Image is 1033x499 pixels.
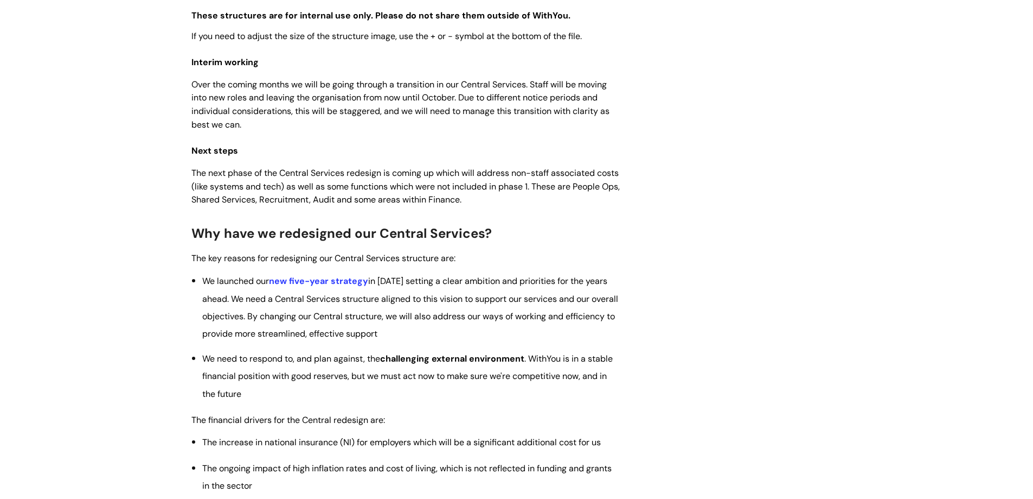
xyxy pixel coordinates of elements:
span: If you need to adjust the size of the structure image, use the + or - symbol at the bottom of the... [191,30,582,42]
span: Next steps [191,145,238,156]
span: Over the coming months we will be going through a transition in our Central Services. Staff will ... [191,79,609,130]
span: We need to respond to, and plan against, the . WithYou is in a stable financial position with goo... [202,353,613,400]
span: The next phase of the Central Services redesign is coming up which will address non-staff associa... [191,167,620,206]
span: Interim working [191,56,259,68]
span: Why have we redesigned our Central Services? [191,225,492,242]
span: The key reasons for redesigning our Central Services structure are: [191,252,455,264]
span: The financial drivers for the Central redesign are: [191,414,385,426]
strong: challenging external environment [380,353,524,364]
strong: These structures are for internal use only. Please do not share them outside of WithYou. [191,10,570,21]
span: We launched our in [DATE] setting a clear ambition and priorities for the years ahead. We need a ... [202,275,618,339]
span: The increase in national insurance (NI) for employers which will be a significant additional cost... [202,437,601,448]
span: The ongoing impact of high inflation rates and cost of living, which is not reflected in funding ... [202,463,612,491]
a: new five-year strategy [269,275,368,287]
